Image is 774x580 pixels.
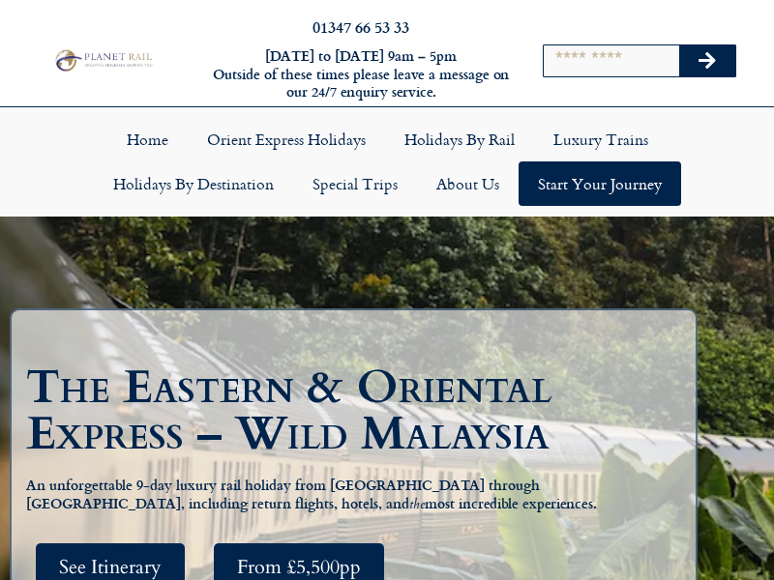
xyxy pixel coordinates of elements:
[313,15,409,38] a: 01347 66 53 33
[59,555,162,579] span: See Itinerary
[51,47,155,72] img: Planet Rail Train Holidays Logo
[94,161,293,206] a: Holidays by Destination
[293,161,417,206] a: Special Trips
[10,117,764,206] nav: Menu
[26,477,681,514] h5: An unforgettable 9-day luxury rail holiday from [GEOGRAPHIC_DATA] through [GEOGRAPHIC_DATA], incl...
[409,494,425,517] em: the
[519,161,681,206] a: Start your Journey
[26,364,691,457] h1: The Eastern & Oriental Express – Wild Malaysia
[534,117,668,161] a: Luxury Trains
[237,555,361,579] span: From £5,500pp
[385,117,534,161] a: Holidays by Rail
[107,117,188,161] a: Home
[211,47,511,101] h6: [DATE] to [DATE] 9am – 5pm Outside of these times please leave a message on our 24/7 enquiry serv...
[679,45,735,76] button: Search
[188,117,385,161] a: Orient Express Holidays
[417,161,519,206] a: About Us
